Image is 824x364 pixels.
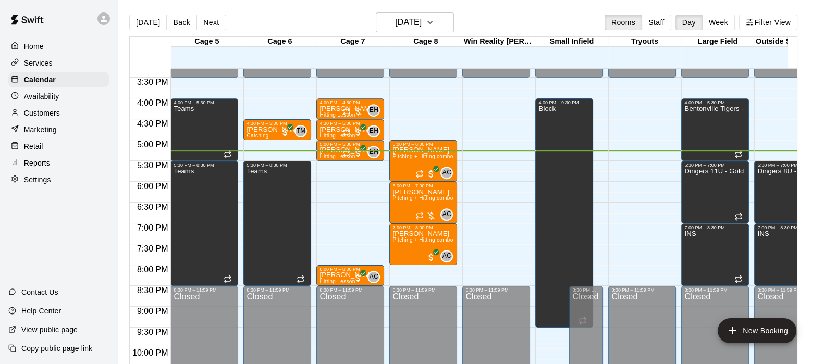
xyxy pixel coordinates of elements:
[370,126,378,136] span: EH
[280,127,290,137] span: All customers have paid
[370,147,378,157] span: EH
[24,108,60,118] p: Customers
[535,98,593,328] div: 4:00 PM – 9:30 PM: Block
[754,223,822,286] div: 7:00 PM – 8:30 PM: INS
[734,212,743,221] span: Recurring event
[440,167,453,179] div: Ashley Collier
[342,128,351,136] span: Recurring event
[389,182,457,223] div: 6:00 PM – 7:00 PM: Pitching + Hitting combo
[465,287,527,293] div: 8:30 PM – 11:59 PM
[353,273,363,283] span: All customers have paid
[757,162,819,168] div: 5:30 PM – 7:00 PM
[24,74,56,85] p: Calendar
[196,15,226,30] button: Next
[370,105,378,116] span: EH
[718,318,796,343] button: add
[319,279,355,284] span: Hitting Lesson
[392,154,453,159] span: Pitching + Hitting combo
[247,162,308,168] div: 5:30 PM – 8:30 PM
[442,209,451,220] span: AC
[243,37,316,47] div: Cage 6
[319,121,381,126] div: 4:30 PM – 5:00 PM
[426,252,436,262] span: All customers have paid
[642,15,671,30] button: Staff
[392,225,454,230] div: 7:00 PM – 8:00 PM
[21,306,61,316] p: Help Center
[681,98,749,161] div: 4:00 PM – 5:30 PM: Bentonville Tigers - Seth
[319,142,381,147] div: 5:00 PM – 5:30 PM
[389,140,457,182] div: 5:00 PM – 6:00 PM: Pitching + Hitting combo
[174,100,235,105] div: 4:00 PM – 5:30 PM
[170,37,243,47] div: Cage 5
[316,140,384,161] div: 5:00 PM – 5:30 PM: Wyatt Smith
[353,127,363,137] span: All customers have paid
[702,15,735,30] button: Week
[174,162,235,168] div: 5:30 PM – 8:30 PM
[684,100,746,105] div: 4:00 PM – 5:30 PM
[134,140,171,149] span: 5:00 PM
[372,146,380,158] span: Eric Harrington
[739,15,797,30] button: Filter View
[757,287,819,293] div: 8:30 PM – 11:59 PM
[392,183,454,189] div: 6:00 PM – 7:00 PM
[319,133,355,139] span: Hitting Lesson
[415,170,424,178] span: Recurring event
[8,155,109,171] a: Reports
[389,223,457,265] div: 7:00 PM – 8:00 PM: Aubrey Dollard
[170,98,238,161] div: 4:00 PM – 5:30 PM: Teams
[134,119,171,128] span: 4:30 PM
[299,125,307,137] span: Taylor Moore
[8,139,109,154] a: Retail
[367,146,380,158] div: Eric Harrington
[442,168,451,178] span: AC
[316,265,384,286] div: 8:00 PM – 8:30 PM: Kai Goodson
[415,211,424,220] span: Recurring event
[376,12,454,32] button: [DATE]
[170,161,238,286] div: 5:30 PM – 8:30 PM: Teams
[8,122,109,137] a: Marketing
[538,100,590,105] div: 4:00 PM – 9:30 PM
[319,267,381,272] div: 8:00 PM – 8:30 PM
[342,107,351,116] span: Recurring event
[8,39,109,54] a: Home
[8,105,109,121] a: Customers
[21,287,58,297] p: Contact Us
[294,125,307,137] div: Taylor Moore
[392,195,453,201] span: Pitching + Hitting combo
[297,275,305,283] span: Recurring event
[445,167,453,179] span: Ashley Collier
[8,172,109,187] a: Settings
[440,250,453,262] div: Ashley Collier
[21,324,78,335] p: View public page
[734,150,743,158] span: Recurring event
[442,251,451,261] span: AC
[134,161,171,170] span: 5:30 PM
[8,72,109,87] a: Calendar
[684,225,746,230] div: 7:00 PM – 8:30 PM
[372,271,380,283] span: Ashley Collier
[681,37,754,47] div: Large Field
[611,287,673,293] div: 8:30 PM – 11:59 PM
[8,89,109,104] div: Availability
[134,182,171,191] span: 6:00 PM
[395,15,422,30] h6: [DATE]
[392,237,453,243] span: Pitching + Hitting combo
[24,141,43,152] p: Retail
[21,343,92,354] p: Copy public page link
[535,37,608,47] div: Small Infield
[130,348,170,357] span: 10:00 PM
[243,161,311,286] div: 5:30 PM – 8:30 PM: Teams
[681,223,749,286] div: 7:00 PM – 8:30 PM: INS
[675,15,703,30] button: Day
[316,119,384,140] div: 4:30 PM – 5:00 PM: Hitting Lesson
[134,328,171,336] span: 9:30 PM
[367,104,380,117] div: Eric Harrington
[353,148,363,158] span: All customers have paid
[754,161,822,223] div: 5:30 PM – 7:00 PM: Dingers 8U - Doty
[24,41,44,52] p: Home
